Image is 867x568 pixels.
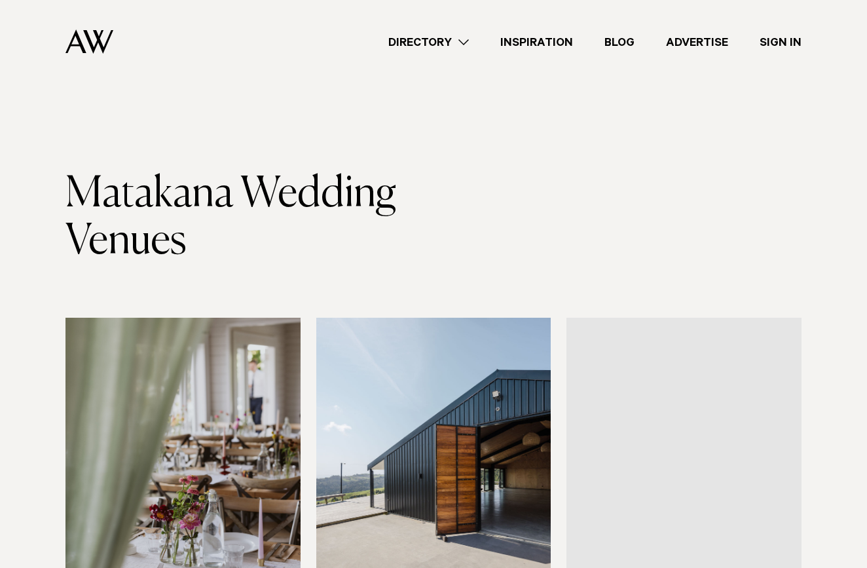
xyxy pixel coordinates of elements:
a: Blog [589,33,650,51]
img: Auckland Weddings Logo [65,29,113,54]
a: Sign In [744,33,817,51]
h1: Matakana Wedding Venues [65,171,433,265]
a: Inspiration [485,33,589,51]
a: Advertise [650,33,744,51]
a: Directory [373,33,485,51]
